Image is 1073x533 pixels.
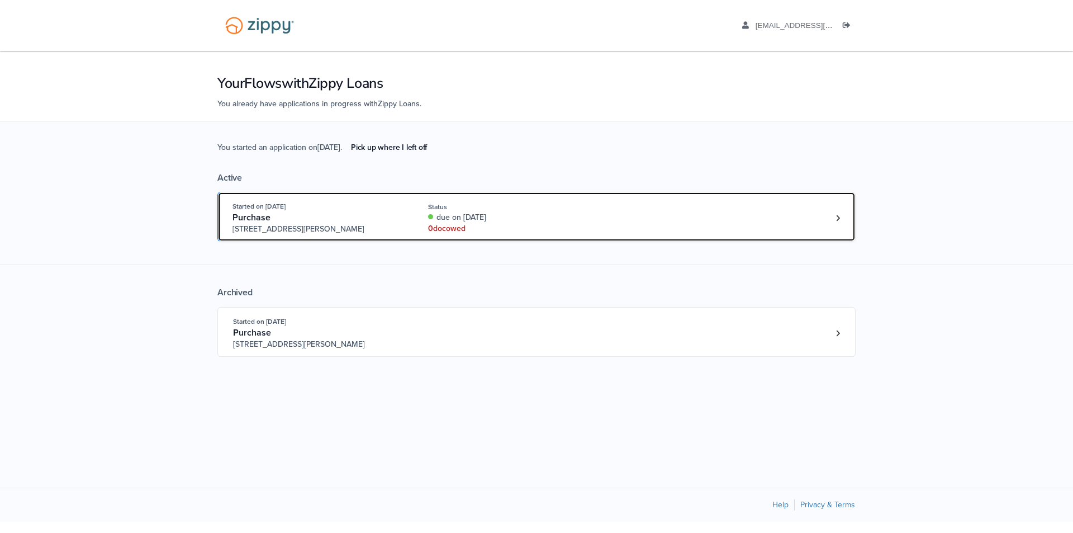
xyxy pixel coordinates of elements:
span: [STREET_ADDRESS][PERSON_NAME] [232,224,403,235]
a: Privacy & Terms [800,500,855,510]
div: Active [217,172,856,183]
a: Loan number 4228033 [829,210,846,227]
img: Logo [218,11,301,40]
a: Open loan 4228033 [217,192,856,242]
span: aaboley88@icloud.com [756,21,884,30]
span: Purchase [232,212,270,223]
span: Purchase [233,327,271,338]
div: 0 doc owed [428,223,577,234]
a: edit profile [742,21,884,32]
div: Archived [217,287,856,298]
span: You already have applications in progress with Zippy Loans . [217,99,421,109]
a: Log out [843,21,855,32]
a: Loan number 3802615 [829,325,846,342]
a: Help [772,500,789,510]
div: due on [DATE] [428,212,577,223]
a: Open loan 3802615 [217,307,856,357]
span: [STREET_ADDRESS][PERSON_NAME] [233,339,403,350]
div: Status [428,202,577,212]
span: Started on [DATE] [233,318,286,326]
a: Pick up where I left off [342,138,436,157]
h1: Your Flows with Zippy Loans [217,74,856,93]
span: You started an application on [DATE] . [217,141,436,172]
span: Started on [DATE] [232,202,286,210]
